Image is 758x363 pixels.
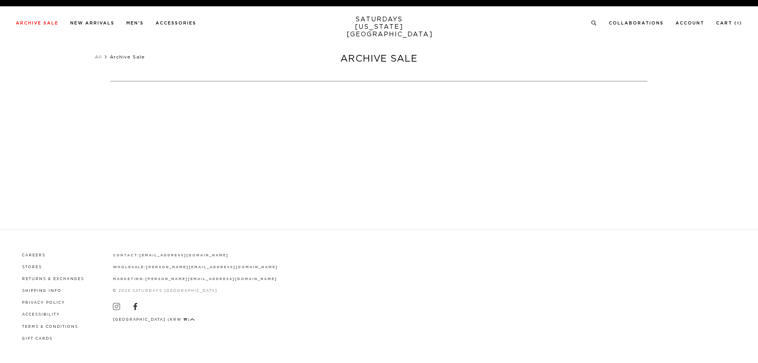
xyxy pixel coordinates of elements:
a: [PERSON_NAME][EMAIL_ADDRESS][DOMAIN_NAME] [146,265,278,269]
a: Gift Cards [22,337,53,340]
span: Archive Sale [110,55,145,59]
a: [EMAIL_ADDRESS][DOMAIN_NAME] [139,254,228,257]
button: [GEOGRAPHIC_DATA] (KRW ₩) [113,317,195,323]
strong: wholesale: [113,265,146,269]
a: SATURDAYS[US_STATE][GEOGRAPHIC_DATA] [347,16,412,38]
a: Shipping Info [22,289,62,293]
a: Archive Sale [16,21,58,25]
strong: marketing: [113,277,146,281]
p: © 2025 Saturdays [GEOGRAPHIC_DATA] [113,288,278,294]
a: Terms & Conditions [22,325,78,329]
a: Collaborations [609,21,664,25]
a: New Arrivals [70,21,114,25]
a: Account [675,21,704,25]
a: Privacy Policy [22,301,65,305]
a: Men's [126,21,144,25]
a: [PERSON_NAME][EMAIL_ADDRESS][DOMAIN_NAME] [145,277,277,281]
a: Accessibility [22,313,60,316]
a: Cart (1) [716,21,742,25]
strong: contact: [113,254,140,257]
a: Stores [22,265,42,269]
a: Careers [22,254,45,257]
a: Accessories [156,21,196,25]
small: 1 [737,22,739,25]
a: All [95,55,102,59]
a: Returns & Exchanges [22,277,84,281]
